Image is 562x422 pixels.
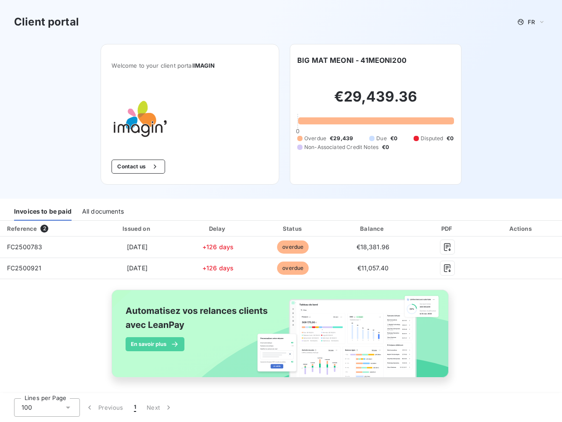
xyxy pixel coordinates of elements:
[421,135,443,142] span: Disputed
[112,62,268,69] span: Welcome to your client portal
[277,240,309,254] span: overdue
[416,224,479,233] div: PDF
[129,398,141,417] button: 1
[357,264,389,272] span: €11,057.40
[297,55,407,65] h6: BIG MAT MEONI - 41MEONI200
[7,225,37,232] div: Reference
[40,225,48,233] span: 2
[357,243,390,251] span: €18,381.96
[390,135,397,142] span: €0
[447,135,454,142] span: €0
[127,243,148,251] span: [DATE]
[330,135,353,142] span: €29,439
[296,127,299,135] span: 0
[112,90,168,146] img: Company logo
[7,243,42,251] span: FC2500783
[202,243,234,251] span: +126 days
[297,88,454,114] h2: €29,439.36
[134,403,136,412] span: 1
[141,398,178,417] button: Next
[104,284,458,393] img: banner
[528,18,535,25] span: FR
[82,202,124,221] div: All documents
[7,264,41,272] span: FC2500921
[14,202,72,221] div: Invoices to be paid
[202,264,234,272] span: +126 days
[333,224,413,233] div: Balance
[80,398,129,417] button: Previous
[22,403,32,412] span: 100
[376,135,386,142] span: Due
[127,264,148,272] span: [DATE]
[304,135,326,142] span: Overdue
[14,14,79,30] h3: Client portal
[95,224,180,233] div: Issued on
[482,224,560,233] div: Actions
[193,62,215,69] span: IMAGIN
[256,224,329,233] div: Status
[183,224,253,233] div: Delay
[304,143,378,151] span: Non-Associated Credit Notes
[112,160,165,174] button: Contact us
[382,143,389,151] span: €0
[277,262,309,275] span: overdue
